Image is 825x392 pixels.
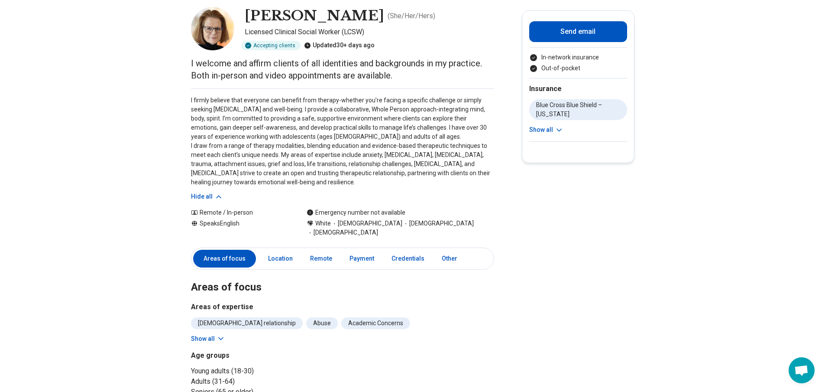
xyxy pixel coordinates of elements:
h2: Areas of focus [191,259,494,295]
h3: Age groups [191,350,339,361]
button: Hide all [191,192,223,201]
li: [DEMOGRAPHIC_DATA] relationship [191,317,303,329]
div: Remote / In-person [191,208,289,217]
a: Credentials [386,250,430,268]
ul: Payment options [529,53,627,73]
a: Payment [344,250,379,268]
a: Other [437,250,468,268]
div: Updated 30+ days ago [304,41,375,50]
h3: Areas of expertise [191,302,494,312]
button: Show all [191,334,225,343]
div: Emergency number not available [307,208,405,217]
p: I welcome and affirm clients of all identities and backgrounds in my practice. Both in-person and... [191,57,494,82]
a: Remote [305,250,337,268]
li: Young adults (18-30) [191,366,339,376]
p: I firmly believe that everyone can benefit from therapy-whether you’re facing a specific challeng... [191,96,494,187]
div: Speaks English [191,219,289,237]
a: Open chat [789,357,815,383]
li: Abuse [306,317,338,329]
a: Location [263,250,298,268]
span: White [315,219,331,228]
h1: [PERSON_NAME] [245,7,384,25]
div: Accepting clients [241,41,301,50]
li: Adults (31-64) [191,376,339,387]
span: [DEMOGRAPHIC_DATA] [307,228,378,237]
span: [DEMOGRAPHIC_DATA] [331,219,402,228]
button: Show all [529,125,563,134]
li: Out-of-pocket [529,64,627,73]
li: In-network insurance [529,53,627,62]
li: Blue Cross Blue Shield – [US_STATE] [529,99,627,120]
img: Sherri Hanson, Licensed Clinical Social Worker (LCSW) [191,7,234,50]
button: Send email [529,21,627,42]
li: Academic Concerns [341,317,410,329]
p: ( She/Her/Hers ) [388,11,435,21]
span: [DEMOGRAPHIC_DATA] [402,219,474,228]
a: Areas of focus [193,250,256,268]
h2: Insurance [529,84,627,94]
p: Licensed Clinical Social Worker (LCSW) [245,27,494,37]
